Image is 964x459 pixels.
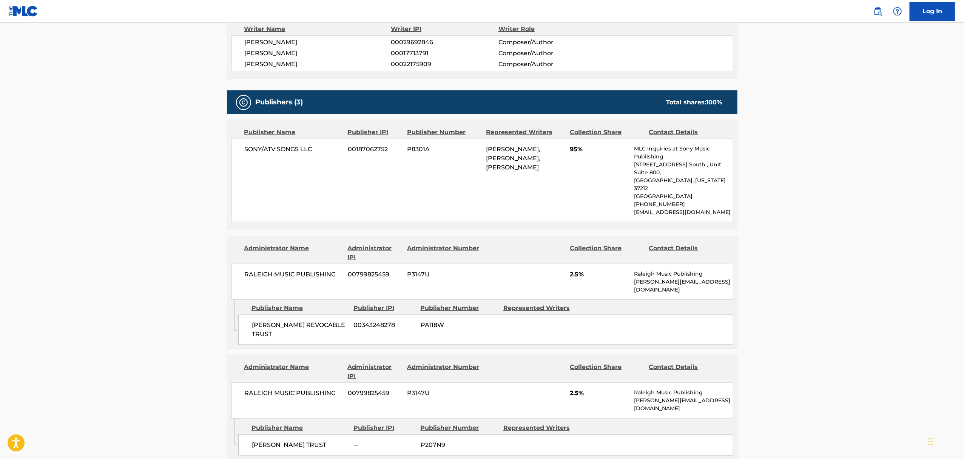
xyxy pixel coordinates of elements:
[348,128,401,137] div: Publisher IPI
[407,128,480,137] div: Publisher Number
[634,278,733,294] p: [PERSON_NAME][EMAIL_ADDRESS][DOMAIN_NAME]
[570,244,643,262] div: Collection Share
[391,25,498,34] div: Writer IPI
[354,440,415,450] span: --
[245,38,391,47] span: [PERSON_NAME]
[570,363,643,381] div: Collection Share
[244,128,342,137] div: Publisher Name
[9,6,38,17] img: MLC Logo
[634,200,733,208] p: [PHONE_NUMBER]
[634,389,733,397] p: Raleigh Music Publishing
[910,2,955,21] a: Log In
[407,389,480,398] span: P3147U
[245,270,342,279] span: RALEIGH MUSIC PUBLISHING
[348,145,401,154] span: 00187062752
[503,304,580,313] div: Represented Writers
[348,363,401,381] div: Administrator IPI
[929,430,933,453] div: Drag
[348,270,401,279] span: 00799825459
[245,60,391,69] span: [PERSON_NAME]
[348,244,401,262] div: Administrator IPI
[245,389,342,398] span: RALEIGH MUSIC PUBLISHING
[407,145,480,154] span: P8301A
[251,304,348,313] div: Publisher Name
[498,49,596,58] span: Composer/Author
[634,270,733,278] p: Raleigh Music Publishing
[348,389,401,398] span: 00799825459
[570,389,628,398] span: 2.5%
[391,38,498,47] span: 00029692846
[252,440,348,450] span: [PERSON_NAME] TRUST
[407,270,480,279] span: P3147U
[634,161,733,177] p: [STREET_ADDRESS] South , Unit Suite 800,
[570,128,643,137] div: Collection Share
[498,60,596,69] span: Composer/Author
[391,49,498,58] span: 00017713791
[391,60,498,69] span: 00022175909
[244,244,342,262] div: Administrator Name
[244,363,342,381] div: Administrator Name
[421,321,498,330] span: PA118W
[634,397,733,412] p: [PERSON_NAME][EMAIL_ADDRESS][DOMAIN_NAME]
[634,192,733,200] p: [GEOGRAPHIC_DATA]
[245,145,342,154] span: SONY/ATV SONGS LLC
[421,304,498,313] div: Publisher Number
[873,7,882,16] img: search
[498,38,596,47] span: Composer/Author
[421,423,498,433] div: Publisher Number
[252,321,348,339] span: [PERSON_NAME] REVOCABLE TRUST
[244,25,391,34] div: Writer Name
[890,4,905,19] div: Help
[239,98,248,107] img: Publishers
[498,25,596,34] div: Writer Role
[649,128,722,137] div: Contact Details
[634,208,733,216] p: [EMAIL_ADDRESS][DOMAIN_NAME]
[354,321,415,330] span: 00343248278
[486,146,540,171] span: [PERSON_NAME], [PERSON_NAME], [PERSON_NAME]
[256,98,303,107] h5: Publishers (3)
[251,423,348,433] div: Publisher Name
[486,128,564,137] div: Represented Writers
[666,98,722,107] div: Total shares:
[870,4,885,19] a: Public Search
[926,423,964,459] iframe: Chat Widget
[353,304,415,313] div: Publisher IPI
[407,363,480,381] div: Administrator Number
[570,145,628,154] span: 95%
[649,244,722,262] div: Contact Details
[245,49,391,58] span: [PERSON_NAME]
[634,177,733,192] p: [GEOGRAPHIC_DATA], [US_STATE] 37212
[706,99,722,106] span: 100 %
[503,423,580,433] div: Represented Writers
[407,244,480,262] div: Administrator Number
[649,363,722,381] div: Contact Details
[634,145,733,161] p: MLC Inquiries at Sony Music Publishing
[570,270,628,279] span: 2.5%
[893,7,902,16] img: help
[421,440,498,450] span: P207N9
[353,423,415,433] div: Publisher IPI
